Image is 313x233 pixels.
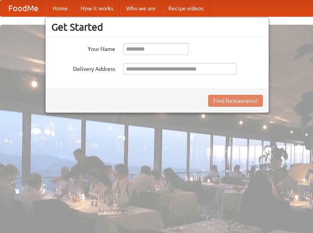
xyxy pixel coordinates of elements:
[0,0,46,16] a: FoodMe
[51,21,263,33] h3: Get Started
[208,95,263,107] button: Find Restaurants!
[162,0,210,16] a: Recipe videos
[74,0,120,16] a: How it works
[51,43,115,53] label: Your Name
[120,0,162,16] a: Who we are
[46,0,74,16] a: Home
[51,63,115,73] label: Delivery Address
